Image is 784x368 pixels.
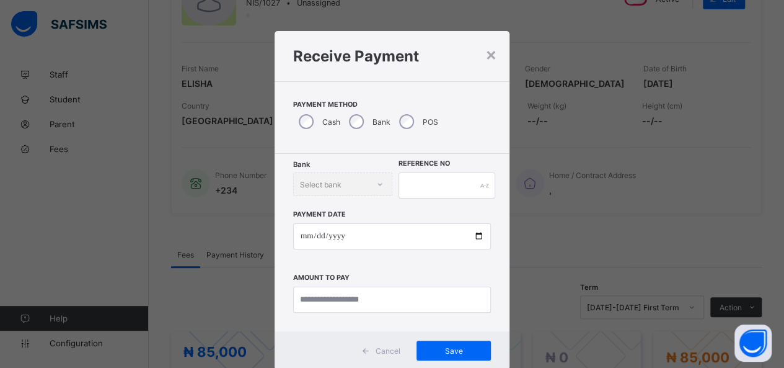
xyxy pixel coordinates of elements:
[426,346,482,356] span: Save
[293,47,491,65] h1: Receive Payment
[293,160,310,169] span: Bank
[293,101,491,109] span: Payment Method
[485,43,497,65] div: ×
[376,346,400,356] span: Cancel
[293,210,346,218] label: Payment Date
[322,117,340,127] label: Cash
[372,117,390,127] label: Bank
[293,274,350,282] label: Amount to pay
[734,325,772,362] button: Open asap
[399,159,450,168] label: Reference No
[423,117,438,127] label: POS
